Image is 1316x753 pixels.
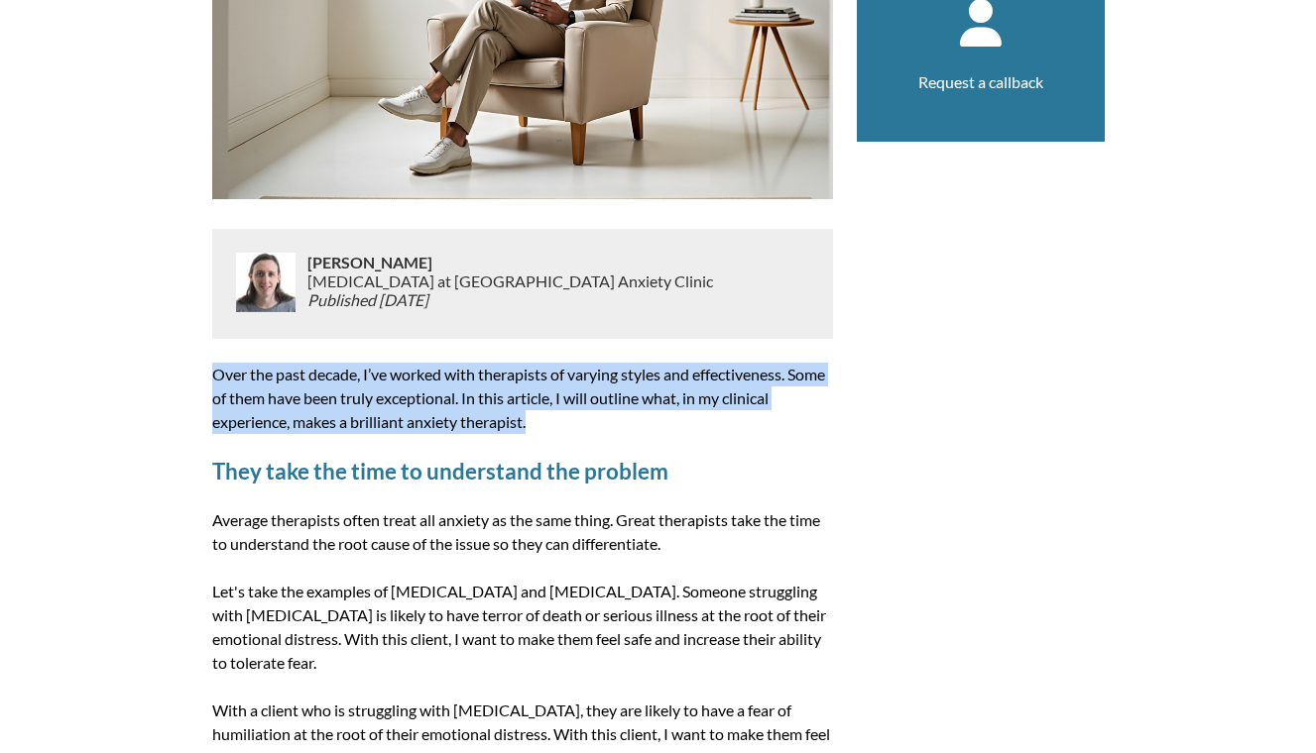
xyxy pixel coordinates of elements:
[307,253,432,271] strong: [PERSON_NAME]
[212,508,833,556] p: Average therapists often treat all anxiety as the same thing. Great therapists take the time to u...
[918,72,1043,91] a: Request a callback
[212,458,833,484] h2: They take the time to understand the problem
[212,580,833,675] p: Let's take the examples of [MEDICAL_DATA] and [MEDICAL_DATA]. Someone struggling with [MEDICAL_DA...
[212,363,833,434] p: Over the past decade, I’ve worked with therapists of varying styles and effectiveness. Some of th...
[236,253,296,312] img: Chris Worfolk
[307,253,713,315] div: [MEDICAL_DATA] at [GEOGRAPHIC_DATA] Anxiety Clinic
[307,290,428,309] em: Published [DATE]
